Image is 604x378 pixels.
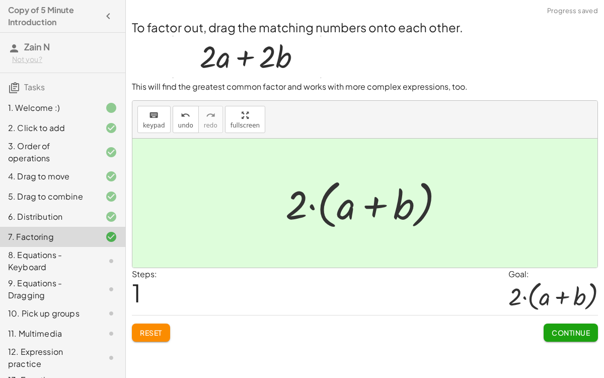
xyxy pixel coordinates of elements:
div: 8. Equations - Keyboard [8,249,89,273]
span: 1 [132,277,141,308]
div: 6. Distribution [8,211,89,223]
span: Tasks [24,82,45,92]
span: Zain N [24,41,50,52]
span: Progress saved [547,6,598,16]
span: keypad [143,122,165,129]
i: Task finished and correct. [105,231,117,243]
i: Task finished and correct. [105,170,117,182]
div: 3. Order of operations [8,140,89,164]
i: Task not started. [105,352,117,364]
div: Goal: [508,268,598,280]
img: 3377f121076139ece68a6080b70b10c2af52822142e68bb6169fbb7008498492.gif [173,36,321,78]
i: Task finished. [105,102,117,114]
i: Task not started. [105,255,117,267]
div: 2. Click to add [8,122,89,134]
h2: To factor out, drag the matching numbers onto each other. [132,19,598,36]
i: Task not started. [105,328,117,340]
label: Steps: [132,269,157,279]
div: 5. Drag to combine [8,191,89,203]
button: redoredo [198,106,223,133]
i: undo [181,109,190,121]
div: 11. Multimedia [8,328,89,340]
p: This will find the greatest common factor and works with more complex expressions, too. [132,81,598,93]
span: undo [178,122,193,129]
span: fullscreen [231,122,260,129]
div: 9. Equations - Dragging [8,277,89,301]
span: Continue [552,328,590,337]
button: Reset [132,324,170,342]
i: Task not started. [105,283,117,295]
i: keyboard [149,109,159,121]
i: Task not started. [105,307,117,320]
div: 1. Welcome :) [8,102,89,114]
i: Task finished and correct. [105,191,117,203]
div: 12. Expression practice [8,346,89,370]
i: Task finished and correct. [105,211,117,223]
h4: Copy of 5 Minute Introduction [8,4,99,28]
span: Reset [140,328,162,337]
div: 7. Factoring [8,231,89,243]
button: fullscreen [225,106,265,133]
i: Task finished and correct. [105,122,117,134]
button: keyboardkeypad [137,106,171,133]
i: redo [206,109,215,121]
div: 4. Drag to move [8,170,89,182]
button: Continue [544,324,598,342]
div: Not you? [12,54,117,65]
i: Task finished and correct. [105,146,117,158]
span: redo [204,122,217,129]
div: 10. Pick up groups [8,307,89,320]
button: undoundo [173,106,199,133]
